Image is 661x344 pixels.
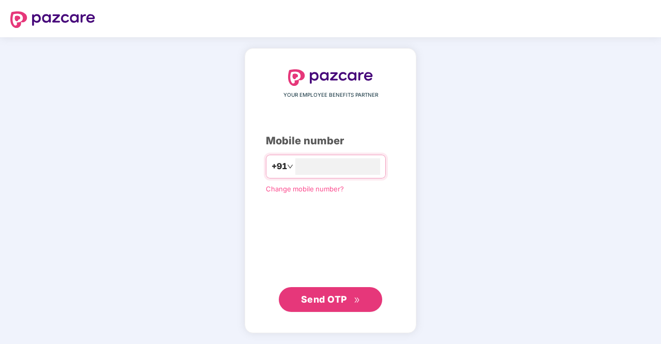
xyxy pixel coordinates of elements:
[279,287,382,312] button: Send OTPdouble-right
[266,185,344,193] a: Change mobile number?
[301,294,347,305] span: Send OTP
[10,11,95,28] img: logo
[283,91,378,99] span: YOUR EMPLOYEE BENEFITS PARTNER
[288,69,373,86] img: logo
[287,163,293,170] span: down
[354,297,360,304] span: double-right
[272,160,287,173] span: +91
[266,133,395,149] div: Mobile number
